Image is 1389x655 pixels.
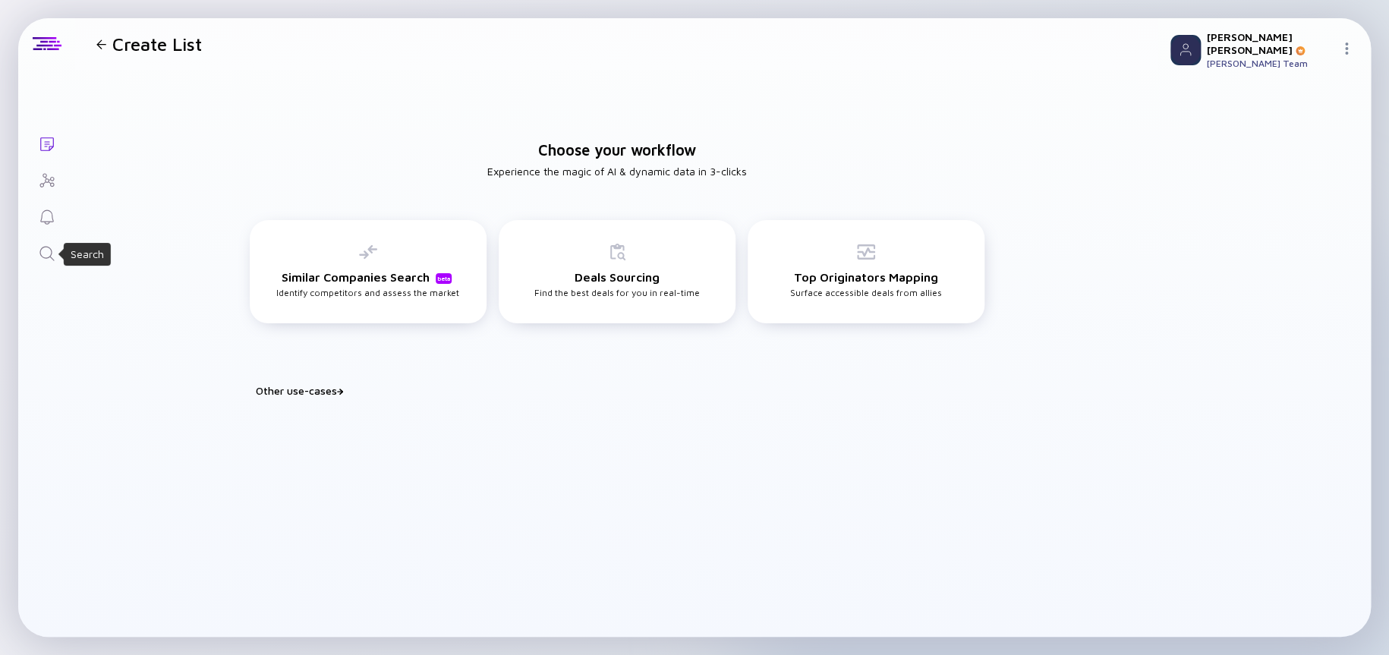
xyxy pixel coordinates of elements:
div: [PERSON_NAME] Team [1207,58,1334,69]
a: Investor Map [18,161,75,197]
a: Reminders [18,197,75,234]
img: Menu [1340,43,1353,55]
div: [PERSON_NAME] [PERSON_NAME] [1207,30,1334,56]
a: Search [18,234,75,270]
h3: Top Originators Mapping [794,270,938,284]
div: beta [436,273,452,284]
h2: Experience the magic of AI & dynamic data in 3-clicks [487,165,747,178]
div: Surface accessible deals from allies [790,243,942,298]
h1: Choose your workflow [538,141,696,159]
div: Find the best deals for you in real-time [534,243,700,298]
div: Search [71,247,104,262]
h1: Create List [112,33,202,55]
div: Identify competitors and assess the market [276,243,459,298]
h3: Deals Sourcing [575,270,660,284]
a: Lists [18,124,75,161]
h3: Similar Companies Search [282,270,455,284]
img: Profile Picture [1170,35,1201,65]
div: Other use-cases [256,384,997,397]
